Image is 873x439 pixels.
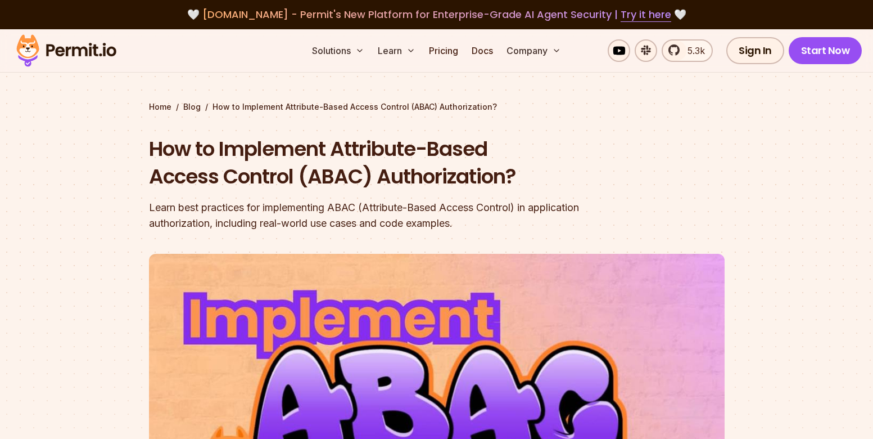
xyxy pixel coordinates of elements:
[11,32,121,70] img: Permit logo
[149,135,581,191] h1: How to Implement Attribute-Based Access Control (ABAC) Authorization?
[149,200,581,231] div: Learn best practices for implementing ABAC (Attribute-Based Access Control) in application author...
[307,39,369,62] button: Solutions
[424,39,463,62] a: Pricing
[202,7,671,21] span: [DOMAIN_NAME] - Permit's New Platform for Enterprise-Grade AI Agent Security |
[467,39,497,62] a: Docs
[373,39,420,62] button: Learn
[149,101,725,113] div: / /
[621,7,671,22] a: Try it here
[662,39,713,62] a: 5.3k
[726,37,784,64] a: Sign In
[183,101,201,113] a: Blog
[502,39,566,62] button: Company
[789,37,862,64] a: Start Now
[681,44,705,57] span: 5.3k
[27,7,846,23] div: 🤍 🤍
[149,101,171,113] a: Home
